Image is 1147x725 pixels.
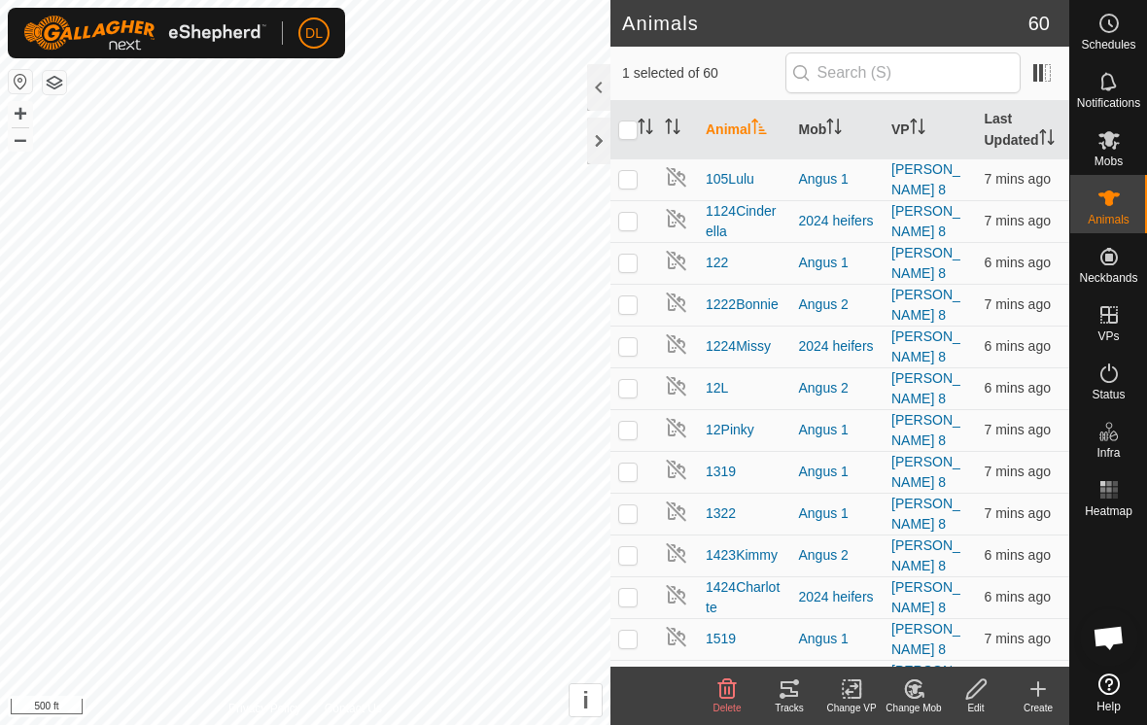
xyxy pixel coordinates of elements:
p-sorticon: Activate to sort [826,121,842,137]
span: 1322 [706,503,736,524]
a: [PERSON_NAME] 8 [891,621,960,657]
span: 9 Sep 2025 at 6:16 pm [985,255,1051,270]
a: [PERSON_NAME] 8 [891,328,960,364]
input: Search (S) [785,52,1021,93]
div: Create [1007,701,1069,715]
div: Angus 1 [799,503,877,524]
img: returning off [665,416,688,439]
a: [PERSON_NAME] 8 [891,454,960,490]
span: 9 Sep 2025 at 6:16 pm [985,338,1051,354]
span: Status [1092,389,1125,400]
span: Notifications [1077,97,1140,109]
th: Animal [698,101,791,159]
p-sorticon: Activate to sort [1039,132,1055,148]
span: 9 Sep 2025 at 6:15 pm [985,422,1051,437]
img: returning off [665,541,688,565]
th: Last Updated [977,101,1070,159]
img: returning off [665,207,688,230]
p-sorticon: Activate to sort [638,121,653,137]
span: 9 Sep 2025 at 6:15 pm [985,296,1051,312]
img: returning off [665,332,688,356]
img: Gallagher Logo [23,16,266,51]
div: Angus 1 [799,629,877,649]
a: [PERSON_NAME] 8 [891,537,960,573]
a: [PERSON_NAME] 8 [891,663,960,699]
a: [PERSON_NAME] 8 [891,370,960,406]
span: DL [305,23,323,44]
span: 9 Sep 2025 at 6:15 pm [985,171,1051,187]
a: Privacy Policy [228,700,301,717]
span: Delete [713,703,742,713]
div: 2024 heifers [799,587,877,607]
a: [PERSON_NAME] 8 [891,287,960,323]
div: Angus 1 [799,462,877,482]
span: 9 Sep 2025 at 6:16 pm [985,589,1051,604]
button: – [9,127,32,151]
div: 2024 heifers [799,211,877,231]
span: Schedules [1081,39,1135,51]
span: i [582,687,589,713]
span: 1519 [706,629,736,649]
span: 122 [706,253,728,273]
span: 9 Sep 2025 at 6:15 pm [985,631,1051,646]
span: Animals [1088,214,1130,225]
div: Angus 2 [799,378,877,398]
span: 9 Sep 2025 at 6:16 pm [985,547,1051,563]
div: Angus 1 [799,253,877,273]
img: returning off [665,165,688,189]
div: Open chat [1080,608,1138,667]
span: 1124Cinderella [706,201,783,242]
div: Angus 2 [799,545,877,566]
span: 9 Sep 2025 at 6:16 pm [985,380,1051,396]
a: Help [1070,666,1147,720]
img: returning off [665,249,688,272]
a: [PERSON_NAME] 8 [891,161,960,197]
p-sorticon: Activate to sort [665,121,680,137]
span: 1423Kimmy [706,545,778,566]
span: 1424Charlotte [706,577,783,618]
span: 9 Sep 2025 at 6:15 pm [985,213,1051,228]
div: Angus 2 [799,294,877,315]
a: Contact Us [325,700,382,717]
a: [PERSON_NAME] 8 [891,203,960,239]
a: [PERSON_NAME] 8 [891,579,960,615]
img: returning off [665,374,688,397]
button: Reset Map [9,70,32,93]
span: Heatmap [1085,505,1132,517]
span: 1319 [706,462,736,482]
span: 60 [1028,9,1050,38]
a: [PERSON_NAME] 8 [891,245,960,281]
th: Mob [791,101,885,159]
button: + [9,102,32,125]
div: Edit [945,701,1007,715]
p-sorticon: Activate to sort [910,121,925,137]
span: 9 Sep 2025 at 6:15 pm [985,505,1051,521]
img: returning off [665,500,688,523]
span: Help [1096,701,1121,712]
img: returning off [665,625,688,648]
span: 9 Sep 2025 at 6:15 pm [985,464,1051,479]
span: Infra [1096,447,1120,459]
span: VPs [1097,330,1119,342]
button: i [570,684,602,716]
button: Map Layers [43,71,66,94]
h2: Animals [622,12,1028,35]
span: 12L [706,378,728,398]
div: Angus 1 [799,169,877,190]
span: 1222Bonnie [706,294,779,315]
img: returning off [665,667,688,690]
div: Change Mob [883,701,945,715]
span: 105Lulu [706,169,754,190]
a: [PERSON_NAME] 8 [891,412,960,448]
div: Change VP [820,701,883,715]
a: [PERSON_NAME] 8 [891,496,960,532]
img: returning off [665,583,688,606]
th: VP [884,101,977,159]
span: Mobs [1095,155,1123,167]
span: Neckbands [1079,272,1137,284]
div: Tracks [758,701,820,715]
p-sorticon: Activate to sort [751,121,767,137]
span: 12Pinky [706,420,754,440]
span: 1 selected of 60 [622,63,785,84]
div: 2024 heifers [799,336,877,357]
